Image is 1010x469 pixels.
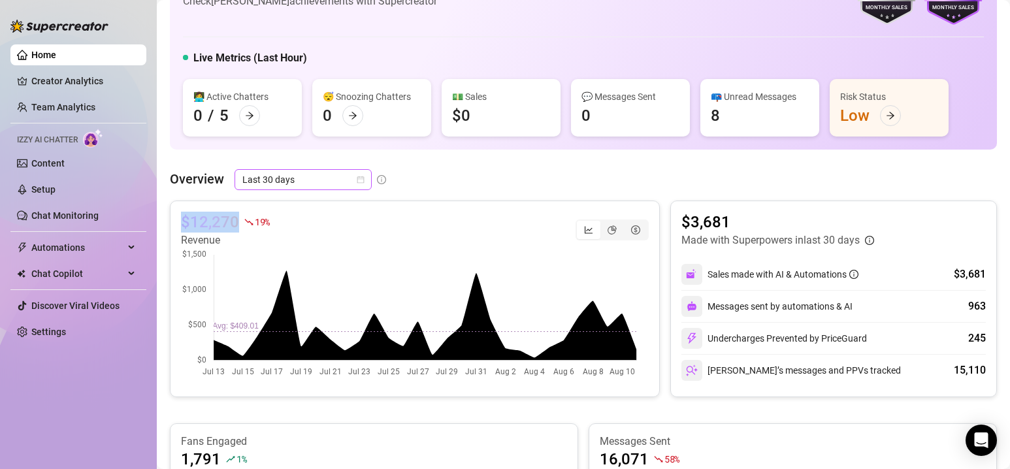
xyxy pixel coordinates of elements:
div: 245 [968,331,986,346]
img: logo-BBDzfeDw.svg [10,20,108,33]
span: arrow-right [245,111,254,120]
div: 15,110 [954,363,986,378]
article: Fans Engaged [181,434,567,449]
div: 8 [711,105,720,126]
a: Home [31,50,56,60]
span: fall [244,218,253,227]
span: info-circle [377,175,386,184]
div: 5 [220,105,229,126]
div: Messages sent by automations & AI [681,296,853,317]
h5: Live Metrics (Last Hour) [193,50,307,66]
span: Chat Copilot [31,263,124,284]
div: Monthly Sales [922,4,984,12]
div: 💵 Sales [452,89,550,104]
span: calendar [357,176,365,184]
div: Sales made with AI & Automations [708,267,858,282]
span: Last 30 days [242,170,364,189]
div: $0 [452,105,470,126]
span: 19 % [255,216,270,228]
div: 963 [968,299,986,314]
span: 1 % [236,453,246,465]
img: svg%3e [686,332,698,344]
a: Discover Viral Videos [31,300,120,311]
span: dollar-circle [631,225,640,234]
img: svg%3e [687,301,697,312]
img: AI Chatter [83,129,103,148]
span: arrow-right [886,111,895,120]
a: Team Analytics [31,102,95,112]
a: Chat Monitoring [31,210,99,221]
div: 📪 Unread Messages [711,89,809,104]
a: Creator Analytics [31,71,136,91]
span: info-circle [865,236,874,245]
span: rise [226,455,235,464]
div: 0 [581,105,591,126]
span: Automations [31,237,124,258]
span: arrow-right [348,111,357,120]
article: Made with Superpowers in last 30 days [681,233,860,248]
span: info-circle [849,270,858,279]
div: 😴 Snoozing Chatters [323,89,421,104]
div: 0 [193,105,203,126]
div: segmented control [576,219,649,240]
img: Chat Copilot [17,269,25,278]
div: $3,681 [954,267,986,282]
article: $3,681 [681,212,874,233]
article: Revenue [181,233,270,248]
a: Setup [31,184,56,195]
span: Izzy AI Chatter [17,134,78,146]
div: 💬 Messages Sent [581,89,679,104]
div: Risk Status [840,89,938,104]
div: Undercharges Prevented by PriceGuard [681,328,867,349]
div: 👩‍💻 Active Chatters [193,89,291,104]
span: thunderbolt [17,242,27,253]
div: [PERSON_NAME]’s messages and PPVs tracked [681,360,901,381]
div: Monthly Sales [856,4,917,12]
span: fall [654,455,663,464]
div: Open Intercom Messenger [966,425,997,456]
img: svg%3e [686,364,698,376]
article: Messages Sent [600,434,986,449]
span: line-chart [584,225,593,234]
div: 0 [323,105,332,126]
span: 58 % [664,453,679,465]
a: Settings [31,327,66,337]
a: Content [31,158,65,169]
img: svg%3e [686,268,698,280]
article: $12,270 [181,212,239,233]
article: Overview [170,169,224,189]
span: pie-chart [608,225,617,234]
